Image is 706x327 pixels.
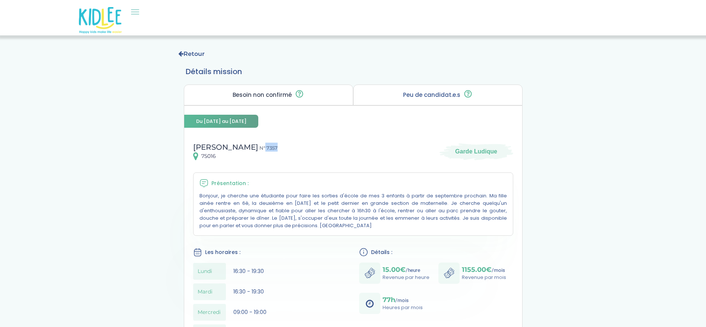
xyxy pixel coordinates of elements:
[383,296,395,304] span: 77h
[383,296,423,304] p: /mois
[383,274,429,281] p: Revenue par heure
[184,115,258,128] span: Du [DATE] au [DATE]
[199,192,507,229] p: Bonjour, je cherche une étudiante pour faire les sorties d'école de mes 3 enfants à partir de sep...
[371,248,392,256] span: Détails :
[198,308,221,316] span: Mercredi
[211,180,249,187] span: Présentation :
[193,143,258,152] span: [PERSON_NAME]
[233,92,292,98] p: Besoin non confirmé
[462,266,506,274] p: /mois
[233,288,264,295] span: 16:30 - 19:30
[205,248,240,256] span: Les horaires :
[403,92,460,98] p: Peu de candidat.e.s
[233,267,264,275] span: 16:30 - 19:30
[462,266,492,274] span: 1155.00€
[259,145,278,151] span: N° 7357
[383,266,406,274] span: 15.00€
[198,267,212,275] span: Lundi
[186,66,521,77] h3: Détails mission
[79,7,122,34] img: logo
[455,147,497,156] span: Garde Ludique
[198,288,213,296] span: Mardi
[383,266,429,274] p: /heure
[233,308,266,316] span: 09:00 - 19:00
[178,50,205,57] a: Retour
[462,274,506,281] p: Revenue par mois
[201,152,216,160] span: 75016
[383,304,423,311] p: Heures par mois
